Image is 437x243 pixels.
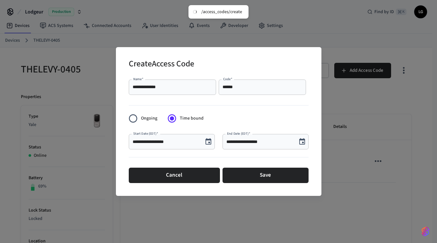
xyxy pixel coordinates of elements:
label: End Date (EDT) [227,131,250,136]
label: Code [223,77,232,81]
img: SeamLogoGradient.69752ec5.svg [422,226,429,237]
label: Start Date (EDT) [133,131,158,136]
button: Choose date, selected date is Oct 14, 2025 [202,135,215,148]
span: Ongoing [141,115,157,122]
button: Cancel [129,168,220,183]
button: Choose date, selected date is Oct 22, 2025 [296,135,309,148]
label: Name [133,77,144,81]
div: /access_codes/create [201,9,242,15]
button: Save [223,168,309,183]
span: Time bound [180,115,204,122]
h2: Create Access Code [129,55,194,74]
